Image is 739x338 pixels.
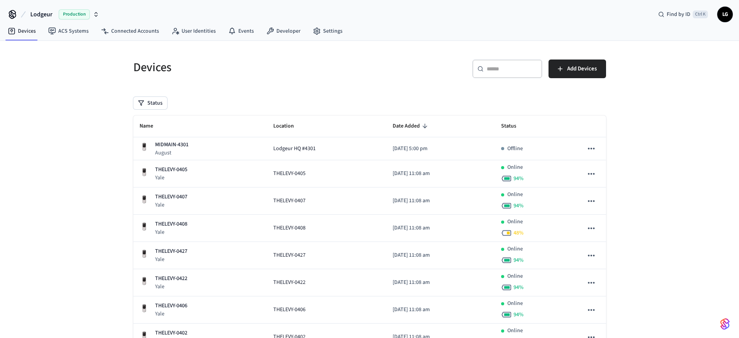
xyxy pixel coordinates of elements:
p: Online [507,299,523,308]
p: [DATE] 11:08 am [393,251,489,259]
span: Status [501,120,526,132]
span: 94 % [514,256,524,264]
span: 94 % [514,311,524,319]
span: Add Devices [567,64,597,74]
a: Connected Accounts [95,24,165,38]
img: Yale Assure Touchscreen Wifi Smart Lock, Satin Nickel, Front [140,168,149,177]
p: MIDMAIN-4301 [155,141,189,149]
span: Lodgeur [30,10,52,19]
p: Online [507,272,523,280]
p: Yale [155,228,187,236]
a: Devices [2,24,42,38]
p: Yale [155,201,187,209]
span: Production [59,9,90,19]
p: Online [507,245,523,253]
a: Developer [260,24,307,38]
p: Yale [155,283,187,291]
a: Settings [307,24,349,38]
p: THELEVY-0407 [155,193,187,201]
p: THELEVY-0422 [155,275,187,283]
span: Name [140,120,163,132]
span: Location [273,120,304,132]
p: THELEVY-0402 [155,329,187,337]
p: [DATE] 11:08 am [393,224,489,232]
img: Yale Assure Touchscreen Wifi Smart Lock, Satin Nickel, Front [140,249,149,259]
img: Yale Assure Touchscreen Wifi Smart Lock, Satin Nickel, Front [140,277,149,286]
p: THELEVY-0405 [155,166,187,174]
img: Yale Assure Touchscreen Wifi Smart Lock, Satin Nickel, Front [140,222,149,231]
div: Find by IDCtrl K [652,7,714,21]
img: SeamLogoGradient.69752ec5.svg [720,318,730,330]
button: LG [717,7,733,22]
p: [DATE] 11:08 am [393,306,489,314]
img: Yale Assure Touchscreen Wifi Smart Lock, Satin Nickel, Front [140,195,149,204]
img: Yale Assure Touchscreen Wifi Smart Lock, Satin Nickel, Front [140,304,149,313]
span: THELEVY-0422 [273,278,306,287]
p: [DATE] 11:08 am [393,170,489,178]
button: Status [133,97,167,109]
span: Find by ID [667,11,690,18]
p: [DATE] 5:00 pm [393,145,489,153]
p: Online [507,218,523,226]
h5: Devices [133,60,365,75]
span: Date Added [393,120,430,132]
span: 94 % [514,202,524,210]
a: User Identities [165,24,222,38]
span: THELEVY-0406 [273,306,306,314]
span: LG [718,7,732,21]
p: Yale [155,256,187,263]
span: 94 % [514,175,524,182]
p: August [155,149,189,157]
p: Yale [155,310,187,318]
p: Online [507,327,523,335]
p: THELEVY-0427 [155,247,187,256]
span: Lodgeur HQ #4301 [273,145,316,153]
span: Ctrl K [693,11,708,18]
button: Add Devices [549,60,606,78]
span: 94 % [514,284,524,291]
p: [DATE] 11:08 am [393,278,489,287]
span: THELEVY-0405 [273,170,306,178]
p: [DATE] 11:08 am [393,197,489,205]
span: THELEVY-0408 [273,224,306,232]
span: THELEVY-0407 [273,197,306,205]
p: Yale [155,174,187,182]
p: Offline [507,145,523,153]
img: Yale Assure Touchscreen Wifi Smart Lock, Satin Nickel, Front [140,142,149,152]
p: Online [507,191,523,199]
span: THELEVY-0427 [273,251,306,259]
p: Online [507,163,523,172]
span: 48 % [514,229,524,237]
a: Events [222,24,260,38]
p: THELEVY-0406 [155,302,187,310]
p: THELEVY-0408 [155,220,187,228]
a: ACS Systems [42,24,95,38]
